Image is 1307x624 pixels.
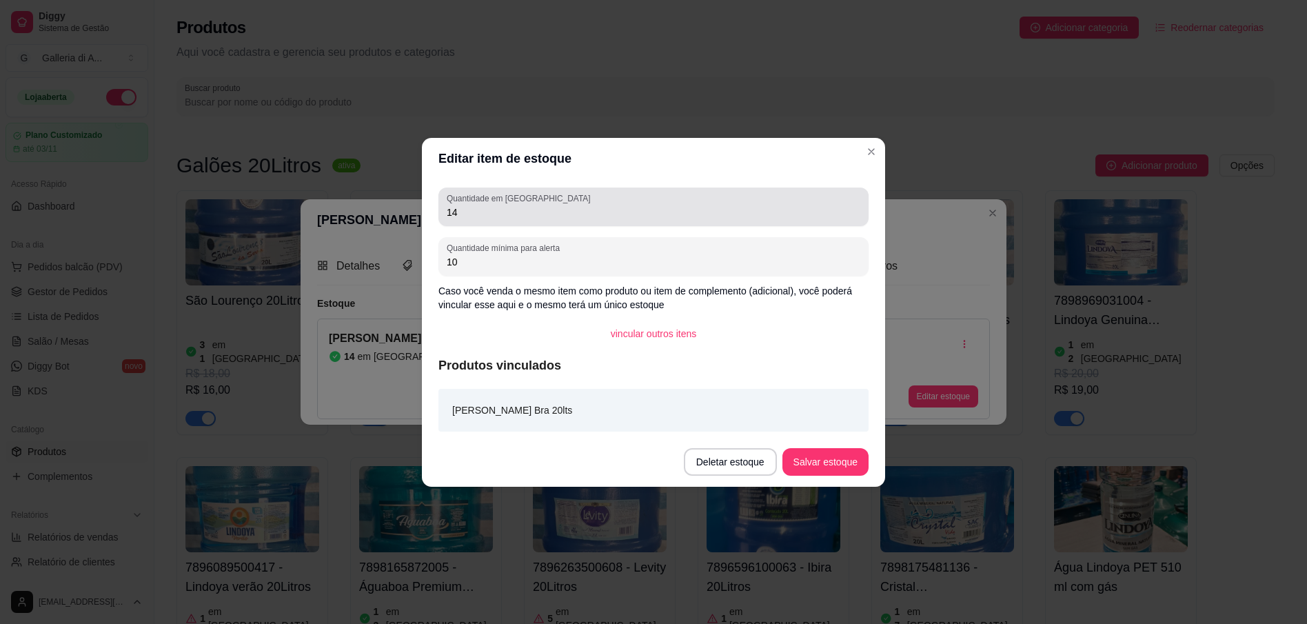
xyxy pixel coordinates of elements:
header: Editar item de estoque [422,138,885,179]
label: Quantidade mínima para alerta [447,242,565,254]
input: Quantidade mínima para alerta [447,255,860,269]
article: Produtos vinculados [438,356,869,375]
button: Deletar estoque [684,448,777,476]
input: Quantidade em estoque [447,205,860,219]
article: [PERSON_NAME] Bra 20lts [452,403,572,418]
label: Quantidade em [GEOGRAPHIC_DATA] [447,192,595,204]
button: vincular outros itens [600,320,708,348]
button: Salvar estoque [782,448,869,476]
p: Caso você venda o mesmo item como produto ou item de complemento (adicional), você poderá vincula... [438,284,869,312]
button: Close [860,141,882,163]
